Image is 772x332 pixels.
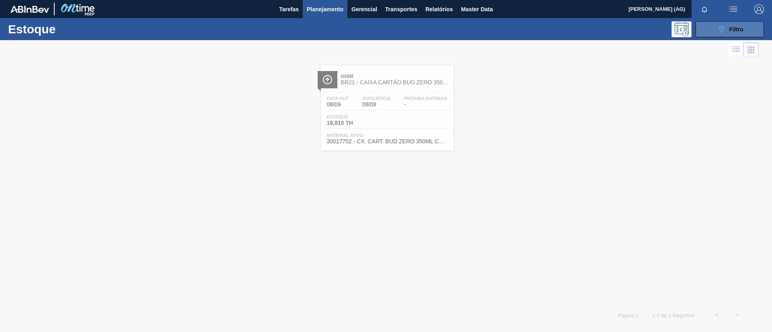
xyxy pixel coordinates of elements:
img: userActions [729,4,738,14]
span: Gerencial [351,4,377,14]
h1: Estoque [8,24,128,34]
span: Relatórios [425,4,453,14]
button: Notificações [692,4,717,15]
button: Filtro [696,21,764,37]
span: Master Data [461,4,493,14]
img: TNhmsLtSVTkK8tSr43FrP2fwEKptu5GPRR3wAAAABJRU5ErkJggg== [10,6,49,13]
span: Planejamento [307,4,343,14]
img: Logout [754,4,764,14]
span: Filtro [729,26,743,33]
div: Pogramando: nenhum usuário selecionado [671,21,692,37]
span: Transportes [385,4,417,14]
span: Tarefas [279,4,299,14]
